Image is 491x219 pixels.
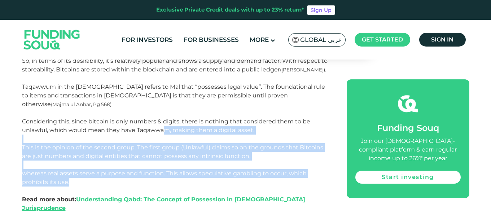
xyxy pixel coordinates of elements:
a: Understanding Qabd: The Concept of Possession in [DEMOGRAPHIC_DATA] Jurisprudence [22,196,305,211]
div: Join our [DEMOGRAPHIC_DATA]-compliant platform & earn regular income up to 26%* per year [355,137,461,163]
div: Exclusive Private Credit deals with up to 23% return* [156,6,304,14]
span: Considering this, since bitcoin is only numbers & digits, there is nothing that considered them t... [22,118,323,185]
span: Sign in [431,36,453,43]
span: Taqawwum in the [DEMOGRAPHIC_DATA] refers to Mal that “possesses legal value”. The foundational r... [22,83,325,108]
span: Get started [362,36,403,43]
a: For Investors [120,34,175,46]
span: ([PERSON_NAME]) [280,67,325,73]
img: Logo [17,21,87,58]
span: Global عربي [300,36,342,44]
img: SA Flag [292,37,299,43]
strong: Read more about: [22,196,305,211]
span: (Majma ul Anhar, Pg 568). [51,101,113,107]
span: Funding Souq [377,123,439,133]
a: Sign in [419,33,466,47]
span: More [250,36,269,43]
a: Sign Up [307,5,335,15]
img: fsicon [398,94,418,114]
a: For Businesses [182,34,241,46]
a: Start investing [355,171,461,184]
